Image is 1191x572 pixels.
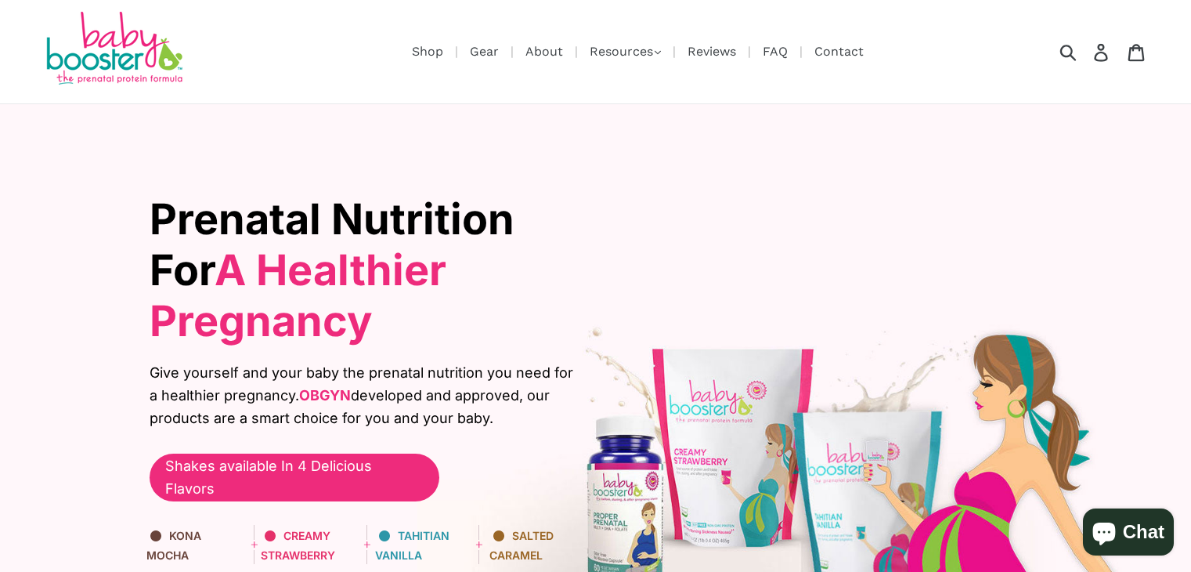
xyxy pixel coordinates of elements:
span: Give yourself and your baby the prenatal nutrition you need for a healthier pregnancy. developed ... [150,362,584,429]
a: Shop [404,42,451,61]
span: A Healthier Pregnancy [150,244,446,346]
span: Salted Caramel [489,529,554,561]
b: OBGYN [299,387,351,404]
span: Shakes available In 4 Delicious Flavors [165,455,424,501]
a: Gear [462,42,507,61]
span: Creamy Strawberry [261,529,335,561]
span: Prenatal Nutrition For [150,194,514,346]
a: About [518,42,571,61]
a: Reviews [680,42,744,61]
inbox-online-store-chat: Shopify online store chat [1078,509,1178,559]
a: Contact [807,42,872,61]
button: Resources [582,40,669,63]
span: KONA Mocha [146,529,201,561]
input: Search [1065,34,1108,69]
span: Tahitian Vanilla [375,529,449,561]
img: Baby Booster Prenatal Protein Supplements [43,12,184,88]
a: FAQ [755,42,796,61]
